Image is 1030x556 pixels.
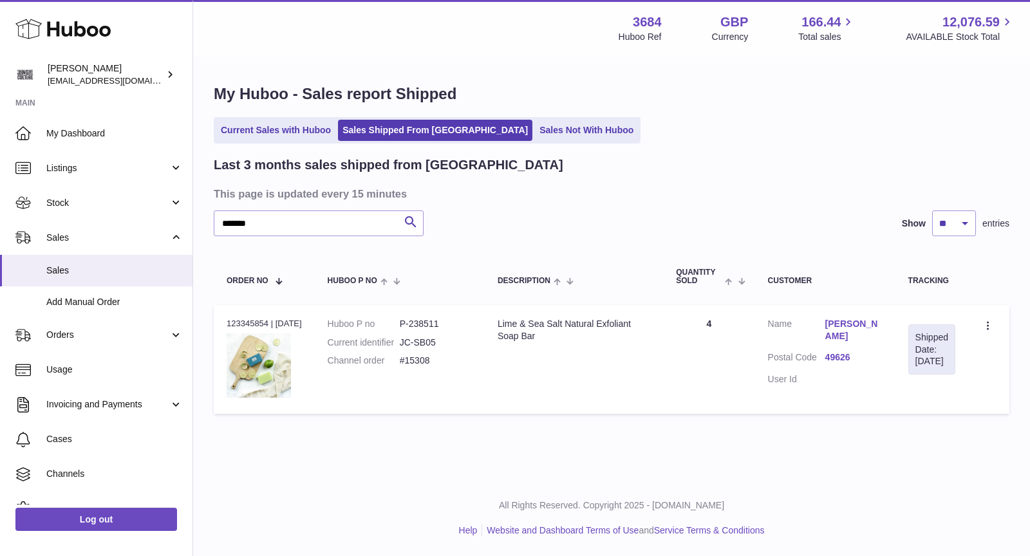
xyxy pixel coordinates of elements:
dt: Current identifier [328,337,400,349]
span: [EMAIL_ADDRESS][DOMAIN_NAME] [48,75,189,86]
div: Customer [768,277,883,285]
td: 4 [663,305,754,414]
a: Website and Dashboard Terms of Use [487,525,639,535]
h2: Last 3 months sales shipped from [GEOGRAPHIC_DATA] [214,156,563,174]
span: Total sales [798,31,856,43]
span: 166.44 [801,14,841,31]
span: entries [982,218,1009,230]
strong: GBP [720,14,748,31]
a: 12,076.59 AVAILABLE Stock Total [906,14,1015,43]
a: Sales Shipped From [GEOGRAPHIC_DATA] [338,120,532,141]
span: 12,076.59 [942,14,1000,31]
h3: This page is updated every 15 minutes [214,187,1006,201]
a: Help [459,525,478,535]
img: theinternationalventure@gmail.com [15,65,35,84]
span: Cases [46,433,183,445]
dt: Postal Code [768,351,825,367]
div: [PERSON_NAME] [48,62,164,87]
span: Sales [46,232,169,244]
dt: Channel order [328,355,400,367]
span: Order No [227,277,268,285]
h1: My Huboo - Sales report Shipped [214,84,1009,104]
a: [PERSON_NAME] [825,318,883,342]
span: Orders [46,329,169,341]
span: Huboo P no [328,277,377,285]
span: Add Manual Order [46,296,183,308]
li: and [482,524,764,537]
dd: P-238511 [400,318,472,330]
span: AVAILABLE Stock Total [906,31,1015,43]
dt: Huboo P no [328,318,400,330]
span: Quantity Sold [676,268,722,285]
div: 123345854 | [DATE] [227,318,302,329]
span: Settings [46,503,183,515]
dt: User Id [768,373,825,385]
span: Description [498,277,550,285]
img: 36841753442915.jpg [227,333,291,398]
span: Sales [46,264,183,277]
label: Show [902,218,926,230]
span: Channels [46,468,183,480]
a: Sales Not With Huboo [535,120,638,141]
div: Shipped Date: [DATE] [915,331,948,368]
span: Invoicing and Payments [46,398,169,411]
a: 166.44 Total sales [798,14,856,43]
span: Usage [46,364,183,376]
a: 49626 [825,351,883,364]
span: Listings [46,162,169,174]
dt: Name [768,318,825,346]
div: Currency [712,31,749,43]
a: Current Sales with Huboo [216,120,335,141]
div: Lime & Sea Salt Natural Exfoliant Soap Bar [498,318,650,342]
div: Tracking [908,277,955,285]
span: Stock [46,197,169,209]
dd: JC-SB05 [400,337,472,349]
strong: 3684 [633,14,662,31]
p: All Rights Reserved. Copyright 2025 - [DOMAIN_NAME] [203,499,1020,512]
span: My Dashboard [46,127,183,140]
div: Huboo Ref [619,31,662,43]
a: Service Terms & Conditions [654,525,765,535]
dd: #15308 [400,355,472,367]
a: Log out [15,508,177,531]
